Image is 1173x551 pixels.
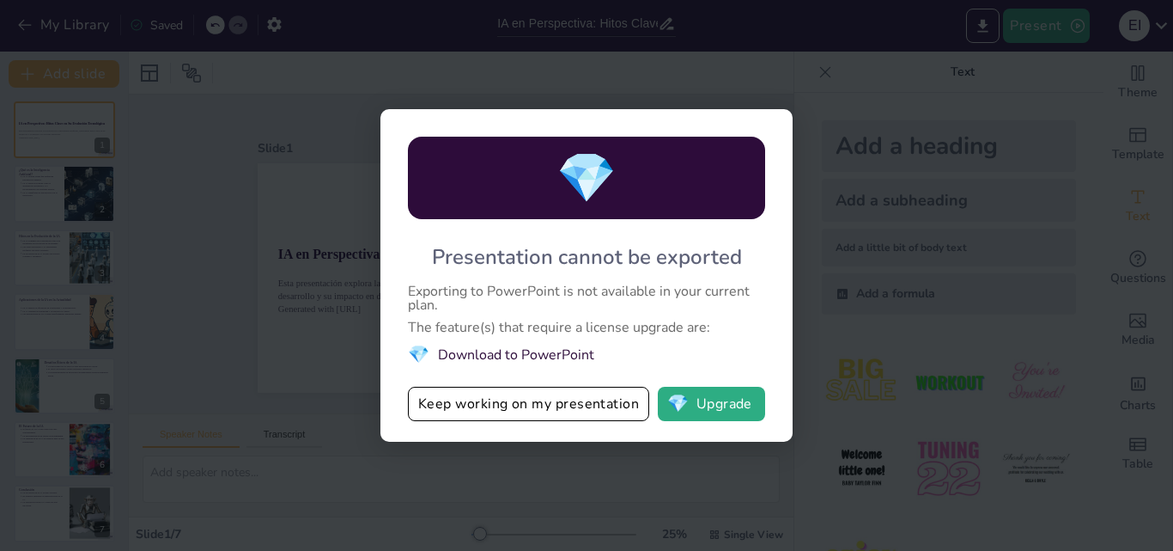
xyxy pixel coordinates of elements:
span: diamond [556,145,617,211]
span: diamond [408,343,429,366]
li: Download to PowerPoint [408,343,765,366]
div: The feature(s) that require a license upgrade are: [408,321,765,334]
button: Keep working on my presentation [408,387,649,421]
button: diamondUpgrade [658,387,765,421]
div: Exporting to PowerPoint is not available in your current plan. [408,285,765,312]
div: Presentation cannot be exported [432,243,742,271]
span: diamond [667,395,689,413]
